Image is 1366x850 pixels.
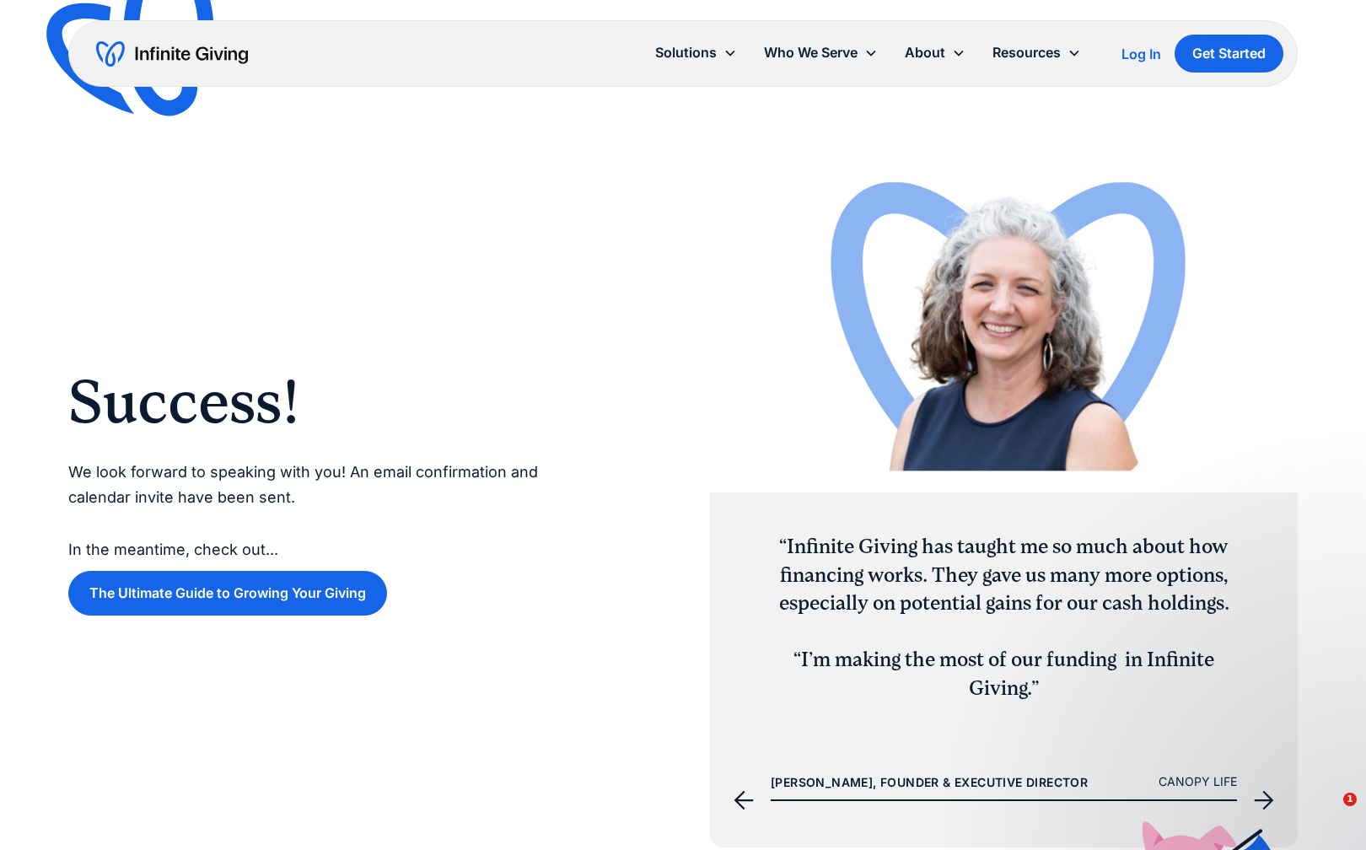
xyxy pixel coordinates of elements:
[655,41,717,64] div: Solutions
[1175,35,1283,73] a: Get Started
[1343,793,1357,806] span: 1
[764,41,858,64] div: Who We Serve
[905,41,945,64] div: About
[723,780,764,820] div: previous slide
[771,772,1088,793] div: [PERSON_NAME], Founder & Executive Director
[710,162,1298,820] div: carousel
[750,35,891,71] div: Who We Serve
[642,35,750,71] div: Solutions
[1121,44,1161,64] a: Log In
[1121,47,1161,61] div: Log In
[68,460,540,562] p: We look forward to speaking with you! An email confirmation and calendar invite have been sent. I...
[771,533,1237,703] h3: “Infinite Giving has taught me so much about how financing works. They gave us many more options,...
[992,41,1061,64] div: Resources
[891,35,979,71] div: About
[68,571,387,616] a: The Ultimate Guide to Growing Your Giving
[1309,793,1349,833] iframe: Intercom live chat
[68,366,540,438] h2: Success!
[710,162,1298,794] div: 1 of 3
[979,35,1094,71] div: Resources
[96,40,248,67] a: home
